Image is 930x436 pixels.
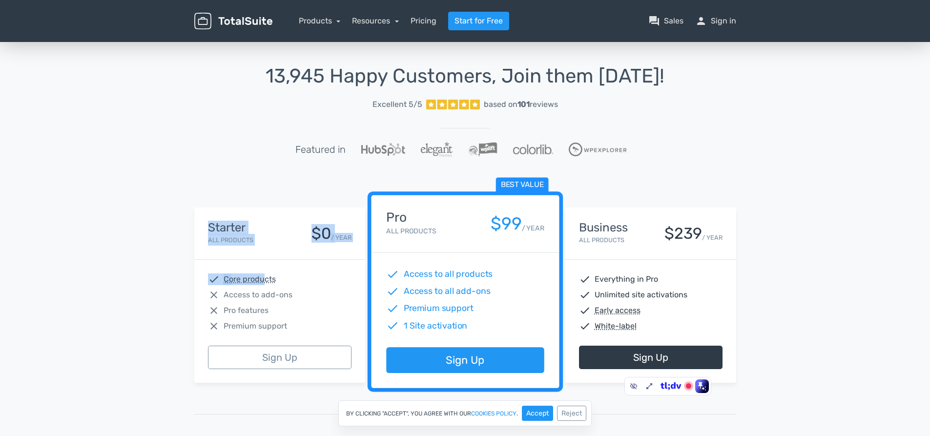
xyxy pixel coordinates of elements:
span: close [208,289,220,301]
img: WPLift [468,142,497,157]
span: check [579,289,591,301]
div: based on reviews [484,99,558,110]
small: All Products [386,227,436,235]
img: TotalSuite for WordPress [194,13,272,30]
a: question_answerSales [648,15,683,27]
span: check [386,319,399,332]
span: check [386,302,399,315]
h4: Business [579,221,628,234]
span: close [208,305,220,316]
span: Excellent 5/5 [372,99,422,110]
strong: 101 [517,100,530,109]
span: Access to all add-ons [403,285,490,298]
abbr: White-label [595,320,637,332]
a: Excellent 5/5 based on101reviews [194,95,736,114]
a: cookies policy [471,411,517,416]
span: question_answer [648,15,660,27]
abbr: Core products [224,273,276,285]
div: $239 [664,225,702,242]
div: By clicking "Accept", you agree with our . [338,400,592,426]
span: 1 Site activation [403,319,467,332]
a: personSign in [695,15,736,27]
a: Resources [352,16,399,25]
a: Pricing [411,15,436,27]
small: All Products [208,236,253,244]
span: Pro features [224,305,269,316]
img: WPExplorer [569,143,627,156]
span: check [386,285,399,298]
abbr: Early access [595,305,641,316]
span: check [579,273,591,285]
img: ElegantThemes [421,142,453,157]
h1: 13,945 Happy Customers, Join them [DATE]! [194,65,736,87]
small: / YEAR [331,233,351,242]
img: Hubspot [361,143,405,156]
h4: Starter [208,221,253,234]
h5: Featured in [295,144,346,155]
img: Colorlib [513,145,553,154]
span: check [386,268,399,281]
div: $99 [490,214,521,233]
a: Sign Up [208,346,351,369]
small: / YEAR [702,233,723,242]
span: check [208,273,220,285]
a: Products [299,16,341,25]
span: Unlimited site activations [595,289,687,301]
small: / YEAR [521,223,544,233]
a: Sign Up [579,346,723,369]
span: Access to all products [403,268,493,281]
span: close [208,320,220,332]
button: Accept [522,406,553,421]
h4: Pro [386,210,436,225]
small: All Products [579,236,624,244]
span: check [579,320,591,332]
span: Best value [496,178,548,193]
span: Premium support [224,320,287,332]
button: Reject [557,406,586,421]
span: person [695,15,707,27]
a: Sign Up [386,348,544,374]
span: Everything in Pro [595,273,658,285]
span: Premium support [403,302,473,315]
div: $0 [311,225,331,242]
a: Start for Free [448,12,509,30]
span: Access to add-ons [224,289,292,301]
span: check [579,305,591,316]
